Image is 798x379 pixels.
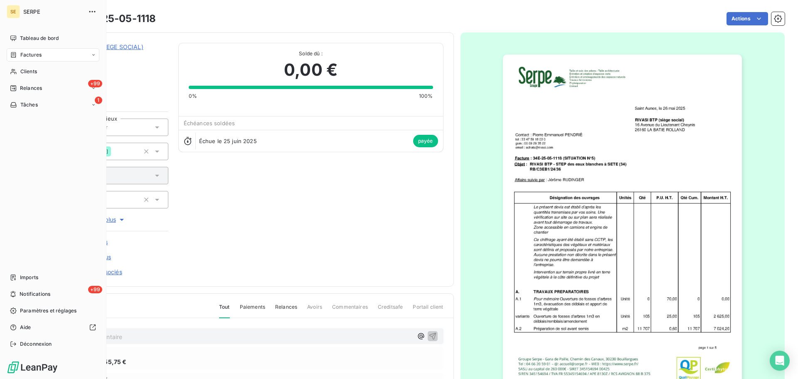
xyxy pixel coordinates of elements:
button: Actions [727,12,768,25]
span: Échue le 25 juin 2025 [199,138,257,144]
span: SERPE [23,8,83,15]
span: 41RIVASIBTP [65,53,168,59]
span: Déconnexion [20,340,52,348]
img: Logo LeanPay [7,361,58,374]
span: Tableau de bord [20,35,59,42]
span: 0% [189,92,197,100]
span: Commentaires [332,303,368,317]
span: 1 [95,97,102,104]
span: +99 [88,80,102,87]
span: Échéances soldées [184,120,235,126]
span: Paiements [240,303,265,317]
span: 100% [419,92,433,100]
span: Relances [275,303,297,317]
span: Tâches [20,101,38,109]
span: Imports [20,274,38,281]
span: Notifications [20,290,50,298]
span: Avoirs [307,303,322,317]
span: Aide [20,324,31,331]
span: Portail client [413,303,443,317]
span: 0,00 € [284,57,337,82]
h3: 34E-25-05-1118 [78,11,156,26]
span: Clients [20,68,37,75]
a: Aide [7,321,99,334]
div: SE [7,5,20,18]
span: Paramètres et réglages [20,307,76,315]
span: Voir plus [93,216,126,224]
span: payée [413,135,438,147]
button: Voir plus [50,215,168,224]
span: 5 055,75 € [95,357,127,366]
span: +99 [88,286,102,293]
span: Tout [219,303,230,318]
span: Creditsafe [378,303,403,317]
span: Relances [20,84,42,92]
span: Factures [20,51,42,59]
span: Solde dû : [189,50,433,57]
div: Open Intercom Messenger [770,351,790,371]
